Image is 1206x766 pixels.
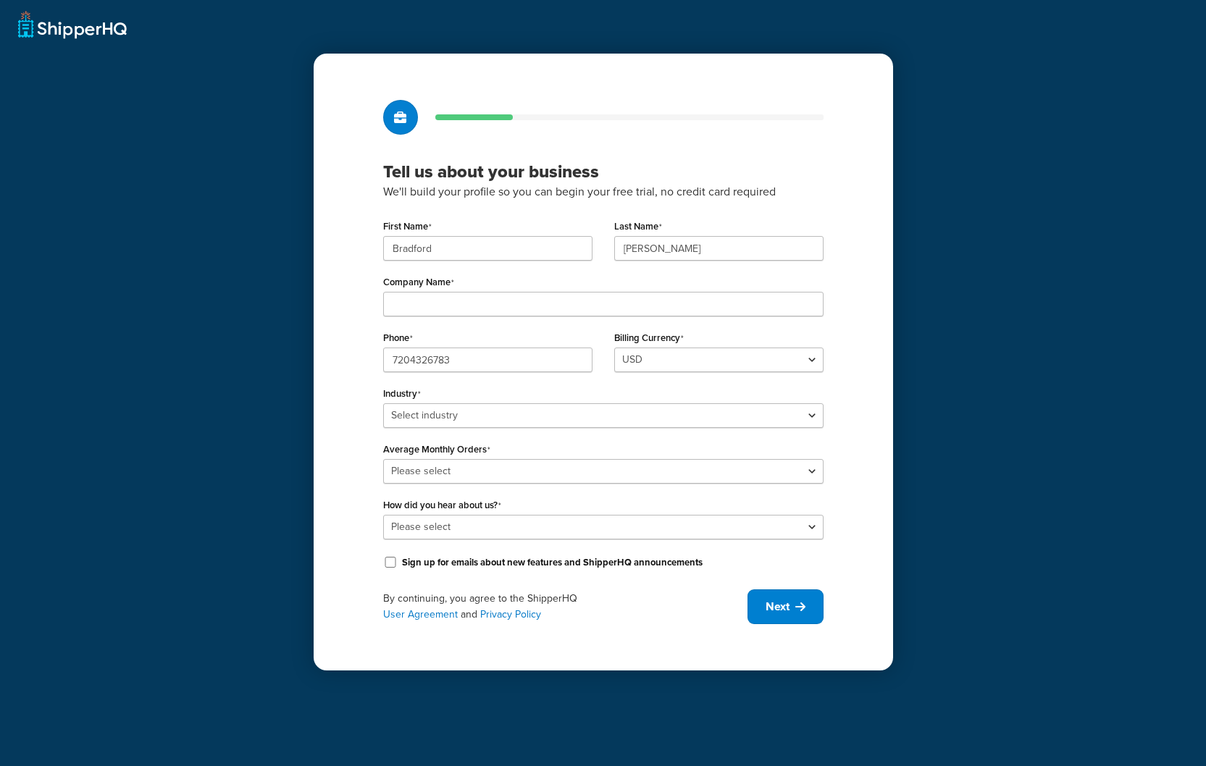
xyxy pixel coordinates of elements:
[383,591,748,623] div: By continuing, you agree to the ShipperHQ and
[383,388,421,400] label: Industry
[383,500,501,511] label: How did you hear about us?
[383,607,458,622] a: User Agreement
[383,277,454,288] label: Company Name
[383,182,824,201] p: We'll build your profile so you can begin your free trial, no credit card required
[383,444,490,455] label: Average Monthly Orders
[614,221,662,232] label: Last Name
[766,599,790,615] span: Next
[383,221,432,232] label: First Name
[614,332,684,344] label: Billing Currency
[383,332,413,344] label: Phone
[383,161,824,182] h3: Tell us about your business
[748,589,824,624] button: Next
[402,556,703,569] label: Sign up for emails about new features and ShipperHQ announcements
[480,607,541,622] a: Privacy Policy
